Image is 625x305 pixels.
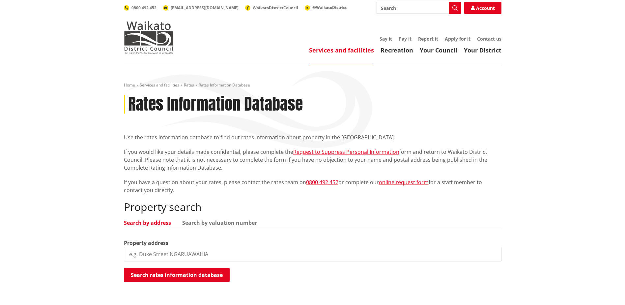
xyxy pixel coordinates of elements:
p: If you have a question about your rates, please contact the rates team on or complete our for a s... [124,178,501,194]
span: 0800 492 452 [131,5,156,11]
span: @WaikatoDistrict [312,5,347,10]
a: @WaikatoDistrict [305,5,347,10]
a: Services and facilities [140,82,179,88]
input: e.g. Duke Street NGARUAWAHIA [124,247,501,261]
a: [EMAIL_ADDRESS][DOMAIN_NAME] [163,5,239,11]
h1: Rates Information Database [128,95,303,114]
a: Pay it [399,36,412,42]
a: 0800 492 452 [306,179,338,186]
a: Request to Suppress Personal Information [293,148,399,155]
input: Search input [377,2,461,14]
a: online request form [379,179,429,186]
a: Search by valuation number [182,220,257,225]
a: Recreation [381,46,413,54]
span: Rates Information Database [199,82,250,88]
a: 0800 492 452 [124,5,156,11]
a: Report it [418,36,438,42]
a: Search by address [124,220,171,225]
nav: breadcrumb [124,83,501,88]
img: Waikato District Council - Te Kaunihera aa Takiwaa o Waikato [124,21,173,54]
a: Home [124,82,135,88]
a: Your Council [420,46,457,54]
button: Search rates information database [124,268,230,282]
p: If you would like your details made confidential, please complete the form and return to Waikato ... [124,148,501,172]
a: WaikatoDistrictCouncil [245,5,298,11]
a: Your District [464,46,501,54]
a: Account [464,2,501,14]
a: Say it [380,36,392,42]
h2: Property search [124,201,501,213]
p: Use the rates information database to find out rates information about property in the [GEOGRAPHI... [124,133,501,141]
a: Services and facilities [309,46,374,54]
label: Property address [124,239,168,247]
span: WaikatoDistrictCouncil [253,5,298,11]
span: [EMAIL_ADDRESS][DOMAIN_NAME] [171,5,239,11]
a: Contact us [477,36,501,42]
a: Rates [184,82,194,88]
a: Apply for it [445,36,470,42]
